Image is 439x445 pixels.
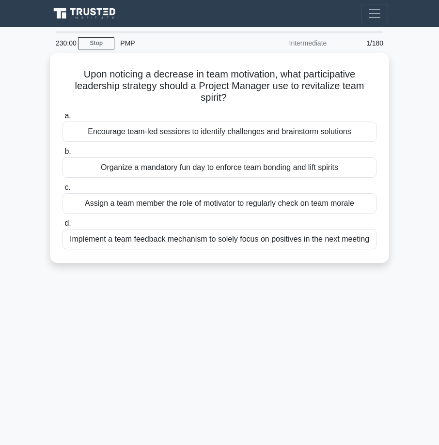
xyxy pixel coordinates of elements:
button: Toggle navigation [361,4,388,23]
div: Encourage team-led sessions to identify challenges and brainstorm solutions [63,122,376,142]
div: Assign a team member the role of motivator to regularly check on team morale [63,193,376,214]
div: 1/180 [332,33,389,53]
h5: Upon noticing a decrease in team motivation, what participative leadership strategy should a Proj... [62,68,377,104]
a: Stop [78,37,114,49]
div: Intermediate [248,33,332,53]
div: 230:00 [50,33,78,53]
div: PMP [114,33,248,53]
div: Organize a mandatory fun day to enforce team bonding and lift spirits [63,157,376,178]
span: d. [64,219,71,227]
span: a. [64,111,71,120]
span: c. [64,183,70,191]
div: Implement a team feedback mechanism to solely focus on positives in the next meeting [63,229,376,249]
span: b. [64,147,71,155]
